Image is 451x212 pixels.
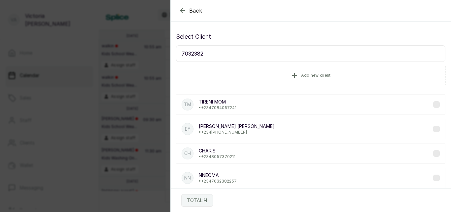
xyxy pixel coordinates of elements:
button: Add new client [176,66,445,85]
p: Select Client [176,32,445,41]
input: Search for a client by name, phone number, or email. [176,45,445,62]
p: NN [184,175,191,181]
p: TOTAL: ₦ [187,197,207,204]
p: TM [184,101,191,108]
span: Add new client [301,73,330,78]
p: • +234 8057370211 [199,154,235,159]
span: Back [189,7,202,15]
p: TIRENI MOM [199,99,236,105]
button: Back [179,7,202,15]
p: [PERSON_NAME] [PERSON_NAME] [199,123,275,130]
p: • +234 7084057241 [199,105,236,110]
p: • +234 7032382257 [199,179,237,184]
p: • +234 [PHONE_NUMBER] [199,130,275,135]
p: CH [184,150,191,157]
p: NNEOMA [199,172,237,179]
p: EY [185,126,191,132]
p: CHARIS [199,148,235,154]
